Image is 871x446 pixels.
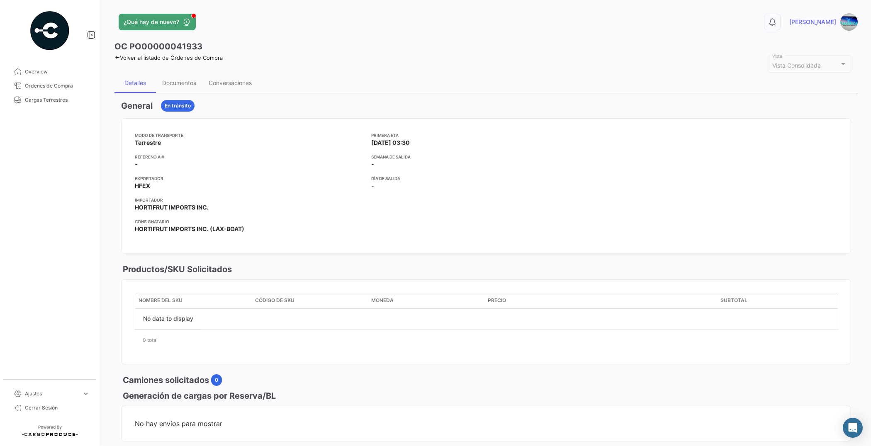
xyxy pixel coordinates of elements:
[135,293,252,308] datatable-header-cell: Nombre del SKU
[25,68,90,76] span: Overview
[488,297,506,304] span: Precio
[82,390,90,397] span: expand_more
[135,330,837,351] div: 0 total
[29,10,71,51] img: powered-by.png
[371,182,374,190] span: -
[25,404,90,412] span: Cerrar Sesión
[25,96,90,104] span: Cargas Terrestres
[121,100,153,112] h3: General
[124,79,146,86] div: Detalles
[135,203,209,212] span: HORTIFRUT IMPORTS INC.
[135,218,365,225] app-card-info-title: Consignatario
[255,297,294,304] span: Código de SKU
[135,419,837,428] span: No hay envíos para mostrar
[135,139,161,147] span: Terrestre
[135,132,365,139] app-card-info-title: Modo de Transporte
[7,65,93,79] a: Overview
[124,18,179,26] span: ¿Qué hay de nuevo?
[789,18,836,26] span: [PERSON_NAME]
[165,102,191,110] span: En tránsito
[371,175,601,182] app-card-info-title: Día de Salida
[114,41,202,52] h3: OC PO00000041933
[135,175,365,182] app-card-info-title: Exportador
[371,160,374,168] span: -
[135,154,365,160] app-card-info-title: Referencia #
[135,309,201,329] div: No data to display
[215,376,218,384] span: 0
[371,132,601,139] app-card-info-title: Primera ETA
[25,390,79,397] span: Ajustes
[840,13,858,31] img: VALENCIA%20LOGO.jpg
[7,79,93,93] a: Órdenes de Compra
[114,54,223,61] a: Volver al listado de Órdenes de Compra
[368,293,484,308] datatable-header-cell: Moneda
[371,154,601,160] app-card-info-title: Semana de Salida
[843,418,863,438] div: Abrir Intercom Messenger
[162,79,196,86] div: Documentos
[135,182,150,190] span: HFEX
[7,93,93,107] a: Cargas Terrestres
[135,160,138,168] span: -
[135,197,365,203] app-card-info-title: Importador
[121,263,232,275] h3: Productos/SKU Solicitados
[135,225,244,233] span: HORTIFRUT IMPORTS INC. (LAX-BOAT)
[119,14,196,30] button: ¿Qué hay de nuevo?
[252,293,368,308] datatable-header-cell: Código de SKU
[371,297,394,304] span: Moneda
[720,297,747,304] span: Subtotal
[139,297,182,304] span: Nombre del SKU
[121,390,276,402] h3: Generación de cargas por Reserva/BL
[25,82,90,90] span: Órdenes de Compra
[209,79,252,86] div: Conversaciones
[371,139,410,147] span: [DATE] 03:30
[772,62,821,69] mat-select-trigger: Vista Consolidada
[121,374,209,386] h3: Camiones solicitados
